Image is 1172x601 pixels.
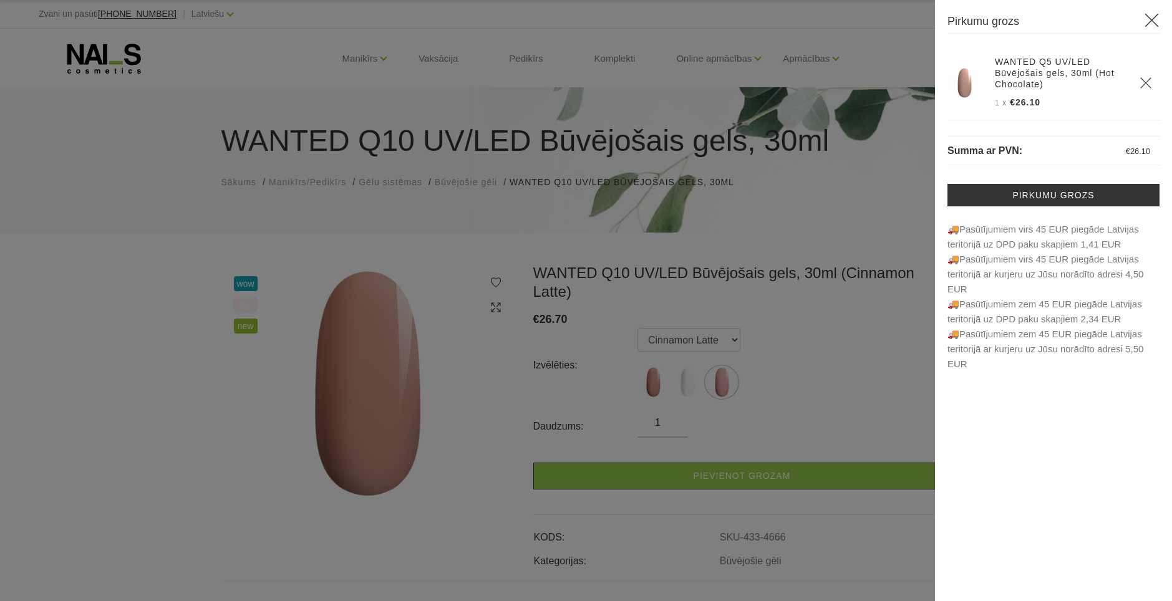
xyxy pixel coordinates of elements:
[947,222,1160,372] p: 🚚Pasūtījumiem virs 45 EUR piegāde Latvijas teritorijā uz DPD paku skapjiem 1,41 EUR 🚚Pasūtī...
[1140,77,1152,89] a: Delete
[1130,147,1150,156] span: 26.10
[995,99,1007,107] span: 1 x
[1010,97,1040,107] span: €26.10
[947,184,1160,206] a: Pirkumu grozs
[995,56,1125,90] a: WANTED Q5 UV/LED Būvējošais gels, 30ml (Hot Chocolate)
[947,145,1022,156] span: Summa ar PVN:
[947,12,1160,34] h3: Pirkumu grozs
[1126,147,1130,156] span: €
